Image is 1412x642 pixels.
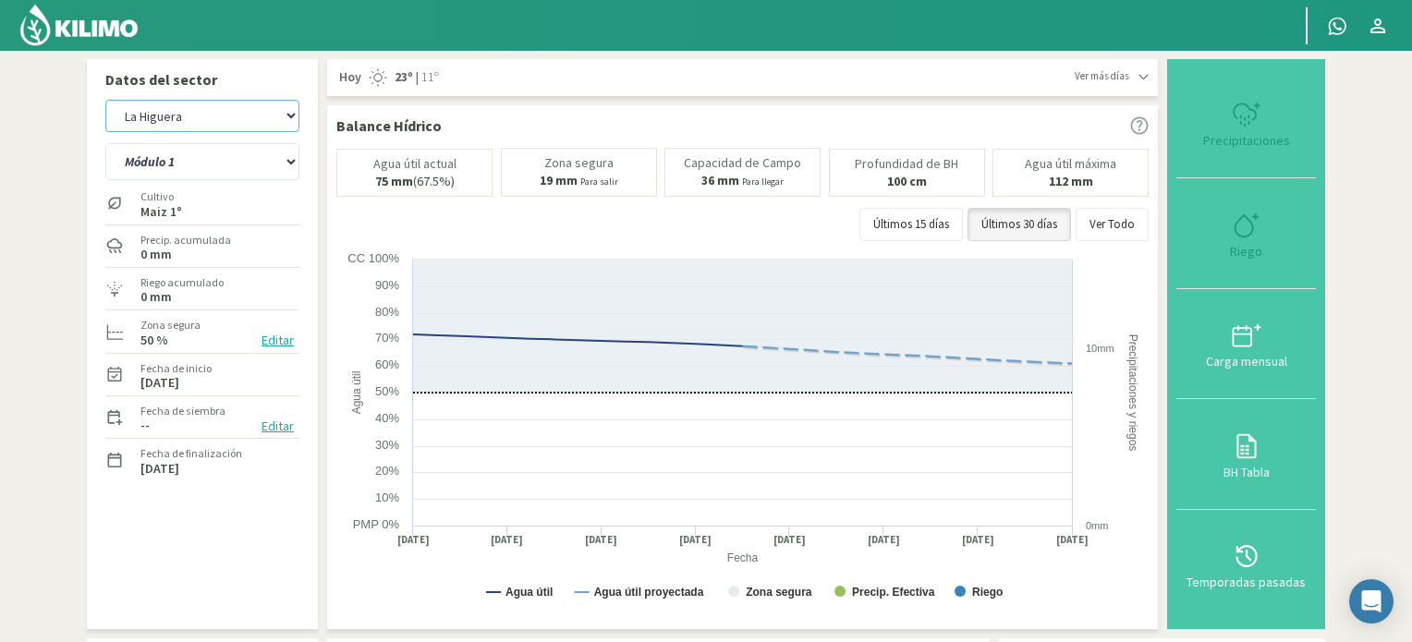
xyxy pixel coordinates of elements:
[350,371,363,415] text: Agua útil
[1056,533,1089,547] text: [DATE]
[1126,334,1139,452] text: Precipitaciones y riegos
[140,360,212,377] label: Fecha de inicio
[375,278,399,292] text: 90%
[256,416,299,437] button: Editar
[140,274,224,291] label: Riego acumulado
[140,248,172,260] label: 0 mm
[594,586,704,599] text: Agua útil proyectada
[353,517,400,531] text: PMP 0%
[140,377,179,389] label: [DATE]
[105,68,299,91] p: Datos del sector
[140,419,150,431] label: --
[855,157,958,171] p: Profundidad de BH
[1176,178,1316,288] button: Riego
[868,533,900,547] text: [DATE]
[852,586,935,599] text: Precip. Efectiva
[540,172,578,188] b: 19 mm
[1176,399,1316,509] button: BH Tabla
[1176,510,1316,620] button: Temporadas pasadas
[972,586,1003,599] text: Riego
[1182,134,1310,147] div: Precipitaciones
[1182,575,1310,588] div: Temporadas pasadas
[1176,68,1316,178] button: Precipitaciones
[375,305,399,319] text: 80%
[1349,579,1394,624] div: Open Intercom Messenger
[140,403,225,419] label: Fecha de siembra
[1176,289,1316,399] button: Carga mensual
[375,173,413,189] b: 75 mm
[397,533,430,547] text: [DATE]
[140,463,179,475] label: [DATE]
[1182,355,1310,368] div: Carga mensual
[1075,68,1129,84] span: Ver más días
[140,232,231,248] label: Precip. acumulada
[375,491,399,504] text: 10%
[375,411,399,425] text: 40%
[1025,157,1116,171] p: Agua útil máxima
[859,208,963,241] button: Últimos 15 días
[140,206,182,218] label: Maiz 1°
[491,533,523,547] text: [DATE]
[684,156,801,170] p: Capacidad de Campo
[18,3,140,47] img: Kilimo
[140,445,242,462] label: Fecha de finalización
[373,157,456,171] p: Agua útil actual
[375,438,399,452] text: 30%
[962,533,994,547] text: [DATE]
[1182,466,1310,478] div: BH Tabla
[336,68,361,87] span: Hoy
[140,334,168,346] label: 50 %
[727,552,759,565] text: Fecha
[701,172,739,188] b: 36 mm
[1076,208,1149,241] button: Ver Todo
[1086,343,1114,354] text: 10mm
[395,68,413,85] strong: 23º
[585,533,617,547] text: [DATE]
[773,533,806,547] text: [DATE]
[375,331,399,345] text: 70%
[375,175,455,188] p: (67.5%)
[336,115,442,137] p: Balance Hídrico
[968,208,1071,241] button: Últimos 30 días
[580,176,618,188] small: Para salir
[1086,520,1108,531] text: 0mm
[375,384,399,398] text: 50%
[887,173,927,189] b: 100 cm
[375,464,399,478] text: 20%
[679,533,712,547] text: [DATE]
[256,330,299,351] button: Editar
[544,156,614,170] p: Zona segura
[1049,173,1093,189] b: 112 mm
[742,176,784,188] small: Para llegar
[375,357,399,371] text: 60%
[419,68,439,87] span: 11º
[140,188,182,205] label: Cultivo
[1182,245,1310,258] div: Riego
[416,68,419,87] span: |
[347,251,399,265] text: CC 100%
[505,586,553,599] text: Agua útil
[140,291,172,303] label: 0 mm
[746,586,812,599] text: Zona segura
[140,317,201,333] label: Zona segura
